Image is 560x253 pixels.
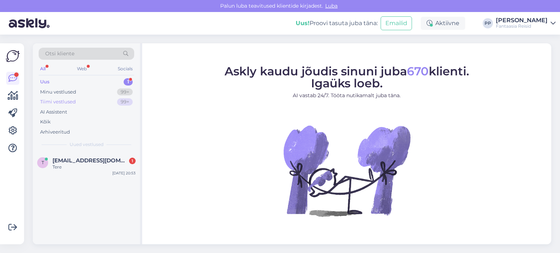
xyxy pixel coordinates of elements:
[483,18,493,28] div: PP
[116,64,134,74] div: Socials
[112,170,136,176] div: [DATE] 20:53
[225,64,469,90] span: Askly kaudu jõudis sinuni juba klienti. Igaüks loeb.
[496,17,556,29] a: [PERSON_NAME]Fantaasia Reisid
[6,49,20,63] img: Askly Logo
[40,78,50,86] div: Uus
[496,17,548,23] div: [PERSON_NAME]
[39,64,47,74] div: All
[40,129,70,136] div: Arhiveeritud
[52,157,128,164] span: tatrikmihkel@gmail.com
[52,164,136,170] div: Tere
[45,50,74,58] span: Otsi kliente
[323,3,340,9] span: Luba
[129,158,136,164] div: 1
[381,16,412,30] button: Emailid
[75,64,88,74] div: Web
[70,141,104,148] span: Uued vestlused
[40,88,76,96] div: Minu vestlused
[40,118,51,126] div: Kõik
[421,17,465,30] div: Aktiivne
[117,98,133,106] div: 99+
[407,64,429,78] span: 670
[296,19,378,28] div: Proovi tasuta juba täna:
[225,91,469,99] p: AI vastab 24/7. Tööta nutikamalt juba täna.
[124,78,133,86] div: 1
[117,88,133,96] div: 99+
[281,105,412,236] img: No Chat active
[40,98,76,106] div: Tiimi vestlused
[496,23,548,29] div: Fantaasia Reisid
[296,20,310,27] b: Uus!
[40,108,67,116] div: AI Assistent
[42,160,44,165] span: t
